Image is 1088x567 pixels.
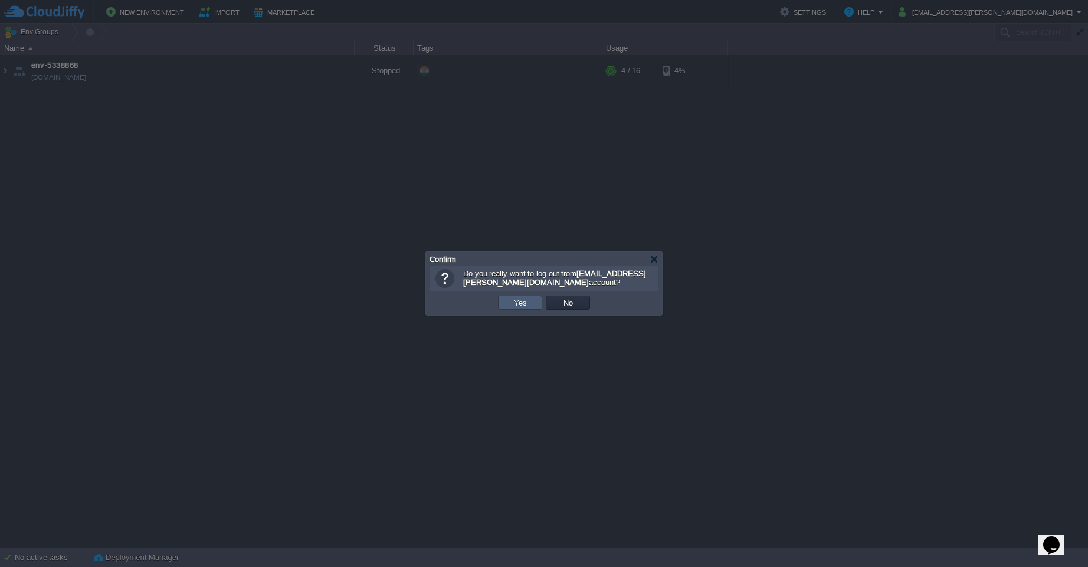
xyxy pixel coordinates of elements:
[463,269,646,287] b: [EMAIL_ADDRESS][PERSON_NAME][DOMAIN_NAME]
[510,297,530,308] button: Yes
[560,297,576,308] button: No
[463,269,646,287] span: Do you really want to log out from account?
[430,255,456,264] span: Confirm
[1038,520,1076,555] iframe: chat widget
